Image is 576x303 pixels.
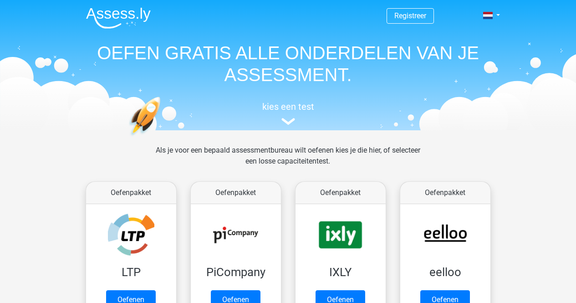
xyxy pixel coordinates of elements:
img: assessment [281,118,295,125]
div: Als je voor een bepaald assessmentbureau wilt oefenen kies je die hier, of selecteer een losse ca... [148,145,428,178]
a: Registreer [394,11,426,20]
h5: kies een test [79,101,498,112]
a: kies een test [79,101,498,125]
h1: OEFEN GRATIS ALLE ONDERDELEN VAN JE ASSESSMENT. [79,42,498,86]
img: oefenen [129,97,196,179]
img: Assessly [86,7,151,29]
